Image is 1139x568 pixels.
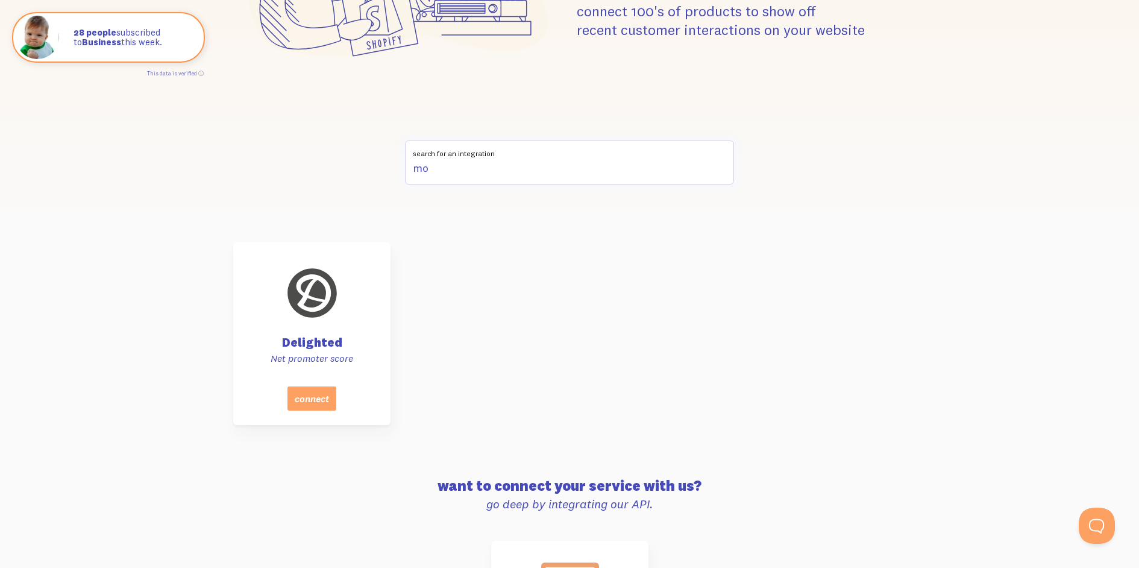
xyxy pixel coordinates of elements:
button: connect [287,387,336,411]
p: Net promoter score [248,352,376,365]
p: go deep by integrating our API. [233,496,906,512]
a: Delighted Net promoter score connect [233,242,391,425]
label: search for an integration [405,140,734,159]
p: subscribed to this week. [74,28,192,48]
iframe: Help Scout Beacon - Open [1079,508,1115,544]
strong: Business [82,36,121,48]
h3: want to connect your service with us? [233,478,906,493]
a: This data is verified ⓘ [147,70,204,77]
p: connect 100's of products to show off recent customer interactions on your website [577,2,906,39]
h4: Delighted [248,336,376,349]
strong: 28 people [74,27,116,38]
img: Fomo [16,16,59,59]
